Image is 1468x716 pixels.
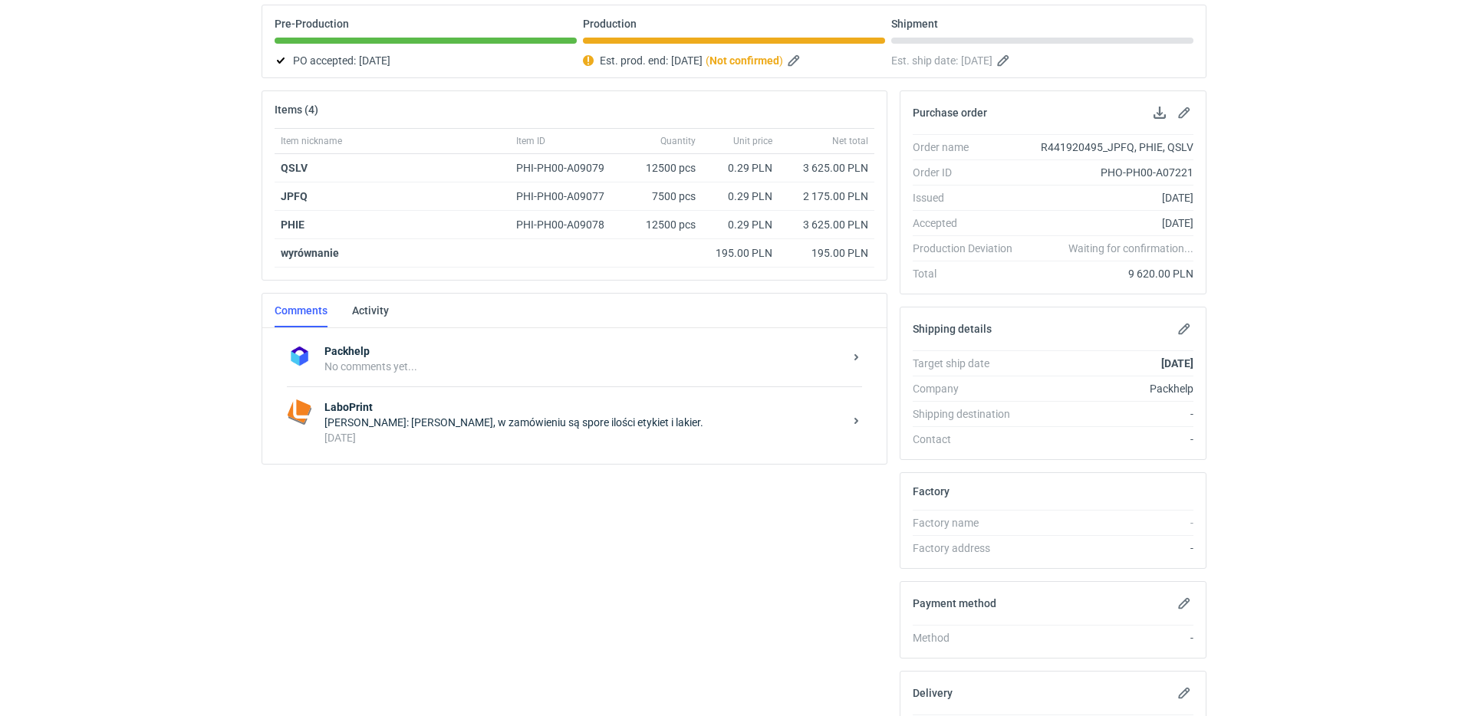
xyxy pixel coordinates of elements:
div: PHI-PH00-A09079 [516,160,619,176]
div: 0.29 PLN [708,189,772,204]
div: [DATE] [1025,190,1193,205]
div: Order ID [913,165,1025,180]
span: [DATE] [961,51,992,70]
em: ( [706,54,709,67]
span: Quantity [660,135,696,147]
img: Packhelp [287,343,312,369]
div: - [1025,540,1193,556]
div: 0.29 PLN [708,217,772,232]
div: - [1025,515,1193,530]
div: 9 620.00 PLN [1025,266,1193,281]
div: Factory name [913,515,1025,530]
div: Order name [913,140,1025,155]
strong: wyrównanie [281,247,339,259]
div: PHO-PH00-A07221 [1025,165,1193,180]
div: Est. prod. end: [583,51,885,70]
div: Accepted [913,215,1025,231]
button: Edit payment method [1175,594,1193,613]
h2: Items (4) [275,103,318,116]
button: Edit shipping details [1175,320,1193,338]
div: Est. ship date: [891,51,1193,70]
em: ) [779,54,783,67]
div: 12500 pcs [625,211,702,239]
div: 7500 pcs [625,182,702,211]
div: - [1025,630,1193,645]
div: PHI-PH00-A09077 [516,189,619,204]
div: Production Deviation [913,241,1025,256]
h2: Purchase order [913,107,987,119]
span: [DATE] [671,51,703,70]
button: Edit purchase order [1175,103,1193,122]
div: PHI-PH00-A09078 [516,217,619,232]
div: PO accepted: [275,51,577,70]
span: Unit price [733,135,772,147]
button: Edit estimated shipping date [996,51,1014,70]
span: Item ID [516,135,545,147]
div: Total [913,266,1025,281]
div: 0.29 PLN [708,160,772,176]
div: R441920495_JPFQ, PHIE, QSLV [1025,140,1193,155]
div: Factory address [913,540,1025,556]
div: Contact [913,432,1025,447]
div: Company [913,381,1025,396]
span: Item nickname [281,135,342,147]
div: 2 175.00 PLN [785,189,868,204]
div: - [1025,406,1193,422]
div: 3 625.00 PLN [785,217,868,232]
div: [PERSON_NAME]: [PERSON_NAME], w zamówieniu są spore ilości etykiet i lakier. [324,415,844,430]
h2: Factory [913,485,950,498]
em: Waiting for confirmation... [1068,241,1193,256]
div: [DATE] [324,430,844,445]
p: Pre-Production [275,18,349,30]
p: Shipment [891,18,938,30]
span: [DATE] [359,51,390,70]
strong: [DATE] [1161,357,1193,369]
div: 195.00 PLN [708,245,772,261]
button: Edit estimated production end date [786,51,805,70]
a: JPFQ [281,190,308,202]
div: 195.00 PLN [785,245,868,261]
h2: Delivery [913,687,953,699]
img: LaboPrint [287,399,312,425]
a: Activity [352,294,389,327]
div: Target ship date [913,356,1025,371]
a: PHIE [281,218,304,231]
strong: Not confirmed [709,54,779,67]
button: Edit delivery details [1175,684,1193,702]
h2: Payment method [913,597,996,609]
div: Method [913,630,1025,645]
a: QSLV [281,162,308,174]
strong: LaboPrint [324,399,844,415]
div: 12500 pcs [625,154,702,182]
p: Production [583,18,637,30]
strong: Packhelp [324,343,844,359]
div: Issued [913,190,1025,205]
a: Comments [275,294,328,327]
button: Download PO [1150,103,1169,122]
div: [DATE] [1025,215,1193,231]
span: Net total [832,135,868,147]
div: - [1025,432,1193,447]
div: 3 625.00 PLN [785,160,868,176]
div: Shipping destination [913,406,1025,422]
div: Packhelp [1025,381,1193,396]
div: No comments yet... [324,359,844,374]
h2: Shipping details [913,323,992,335]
